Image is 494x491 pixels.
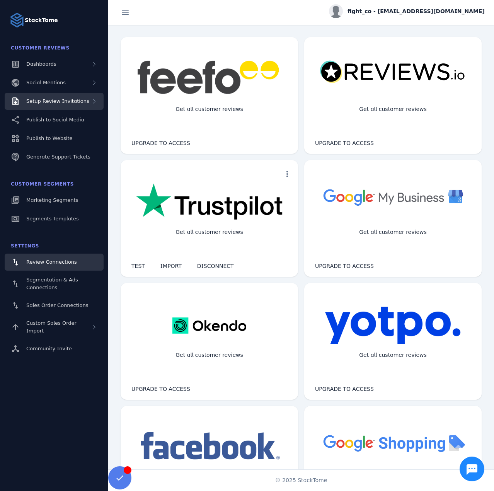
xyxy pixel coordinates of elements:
[172,306,246,345] img: okendo.webp
[26,197,78,203] span: Marketing Segments
[348,7,485,15] span: fight_co - [EMAIL_ADDRESS][DOMAIN_NAME]
[279,166,295,182] button: more
[131,386,190,392] span: UPGRADE TO ACCESS
[169,345,249,365] div: Get all customer reviews
[26,216,79,222] span: Segments Templates
[320,183,466,211] img: googlebusiness.png
[307,381,382,397] button: UPGRADE TO ACCESS
[169,222,249,242] div: Get all customer reviews
[26,117,84,123] span: Publish to Social Media
[26,80,66,85] span: Social Mentions
[26,302,88,308] span: Sales Order Connections
[275,476,327,484] span: © 2025 StackTome
[353,222,433,242] div: Get all customer reviews
[320,60,466,84] img: reviewsio.svg
[5,192,104,209] a: Marketing Segments
[9,12,25,28] img: Logo image
[320,429,466,457] img: googleshopping.png
[11,181,74,187] span: Customer Segments
[353,345,433,365] div: Get all customer reviews
[5,148,104,165] a: Generate Support Tickets
[315,140,374,146] span: UPGRADE TO ACCESS
[315,386,374,392] span: UPGRADE TO ACCESS
[124,381,198,397] button: UPGRADE TO ACCESS
[5,111,104,128] a: Publish to Social Media
[131,140,190,146] span: UPGRADE TO ACCESS
[26,320,77,334] span: Custom Sales Order Import
[136,429,283,464] img: facebook.png
[26,135,72,141] span: Publish to Website
[5,340,104,357] a: Community Invite
[5,297,104,314] a: Sales Order Connections
[124,258,153,274] button: TEST
[124,135,198,151] button: UPGRADE TO ACCESS
[26,98,89,104] span: Setup Review Invitations
[325,306,461,345] img: yotpo.png
[11,45,70,51] span: Customer Reviews
[26,61,56,67] span: Dashboards
[347,468,438,488] div: Import Products from Google
[5,210,104,227] a: Segments Templates
[5,130,104,147] a: Publish to Website
[136,60,283,94] img: feefo.png
[11,243,39,249] span: Settings
[153,258,189,274] button: IMPORT
[353,99,433,119] div: Get all customer reviews
[26,259,77,265] span: Review Connections
[307,258,382,274] button: UPGRADE TO ACCESS
[26,346,72,351] span: Community Invite
[26,277,78,290] span: Segmentation & Ads Connections
[5,272,104,295] a: Segmentation & Ads Connections
[307,135,382,151] button: UPGRADE TO ACCESS
[26,154,90,160] span: Generate Support Tickets
[160,263,182,269] span: IMPORT
[5,254,104,271] a: Review Connections
[315,263,374,269] span: UPGRADE TO ACCESS
[189,258,242,274] button: DISCONNECT
[197,263,234,269] span: DISCONNECT
[169,99,249,119] div: Get all customer reviews
[25,16,58,24] strong: StackTome
[329,4,343,18] img: profile.jpg
[329,4,485,18] button: fight_co - [EMAIL_ADDRESS][DOMAIN_NAME]
[136,183,283,221] img: trustpilot.png
[131,263,145,269] span: TEST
